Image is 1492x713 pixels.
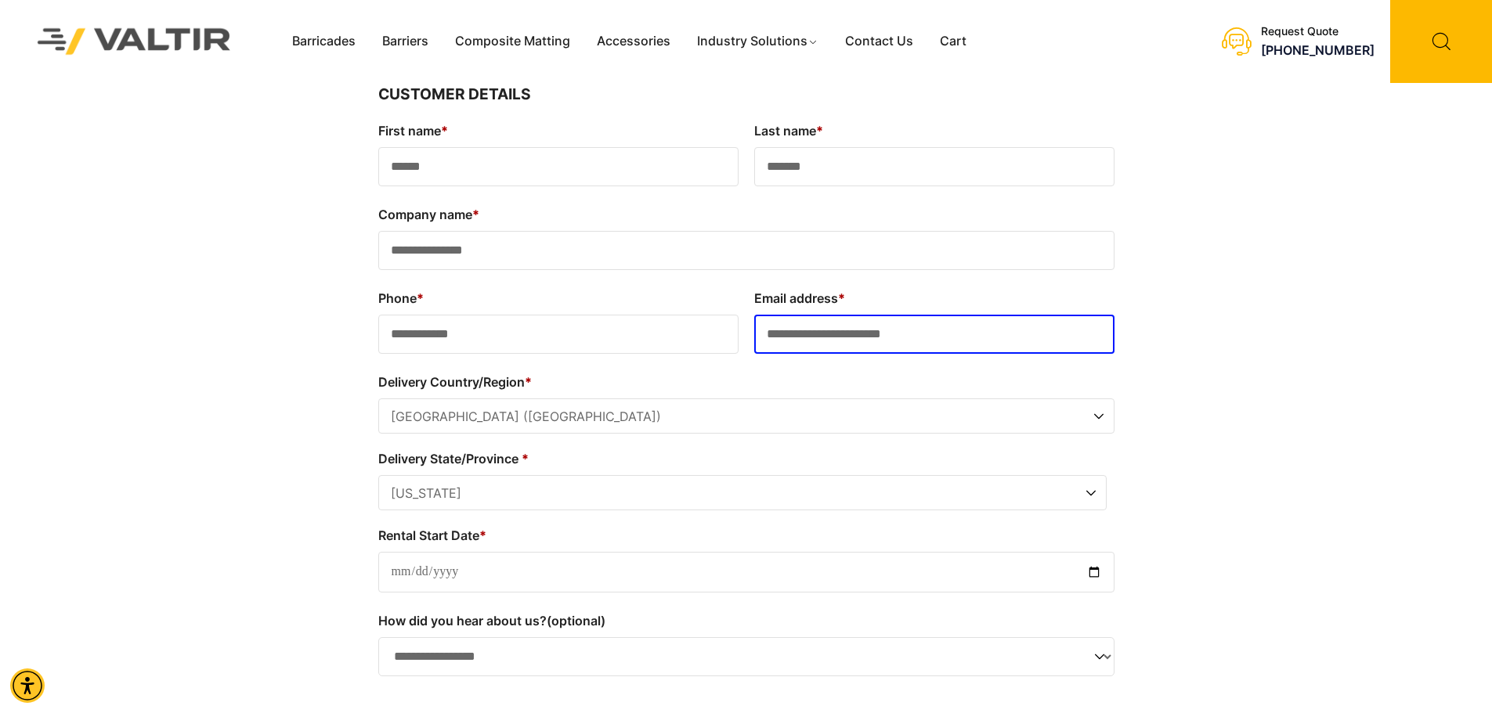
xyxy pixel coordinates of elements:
[525,374,532,390] abbr: required
[417,290,424,306] abbr: required
[522,451,529,466] abbr: required
[378,83,1114,106] h3: Customer Details
[927,30,980,53] a: Cart
[378,286,739,311] label: Phone
[816,123,823,139] abbr: required
[754,286,1114,311] label: Email address
[378,608,1114,633] label: How did you hear about us?
[279,30,369,53] a: Barricades
[379,476,1106,511] span: California
[10,668,45,703] div: Accessibility Menu
[1261,42,1375,58] a: call (888) 496-3625
[378,118,739,143] label: First name
[378,369,1114,394] label: Delivery Country/Region
[17,8,251,74] img: Valtir Rentals
[379,399,1114,434] span: United States (US)
[378,475,1107,510] span: Delivery State/Province
[838,290,845,306] abbr: required
[441,123,448,139] abbr: required
[479,528,486,543] abbr: required
[832,30,927,53] a: Contact Us
[378,202,1114,227] label: Company name
[378,398,1114,434] span: Delivery Country/Region
[369,30,442,53] a: Barriers
[442,30,583,53] a: Composite Matting
[684,30,832,53] a: Industry Solutions
[378,446,1107,471] label: Delivery State/Province
[583,30,684,53] a: Accessories
[754,118,1114,143] label: Last name
[547,613,605,628] span: (optional)
[1261,25,1375,38] div: Request Quote
[378,523,1114,548] label: Rental Start Date
[472,207,479,222] abbr: required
